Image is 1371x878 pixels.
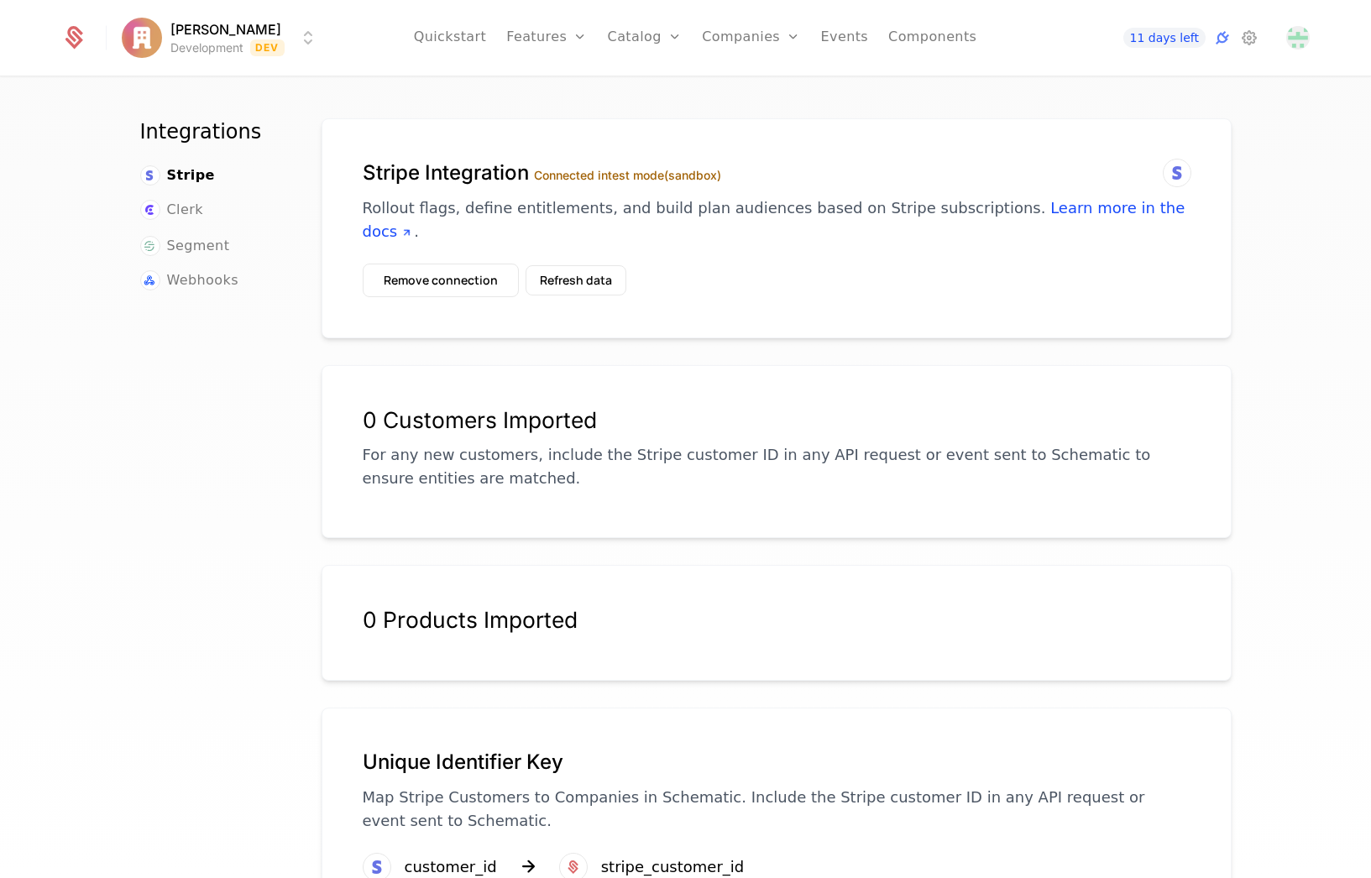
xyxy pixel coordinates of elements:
a: Settings [1239,28,1259,48]
span: Clerk [167,200,203,220]
div: 0 Products Imported [363,606,1190,633]
p: For any new customers, include the Stripe customer ID in any API request or event sent to Schemat... [363,443,1190,490]
span: Dev [250,39,285,56]
button: Select environment [127,19,318,56]
span: Stripe [167,165,215,186]
span: [PERSON_NAME] [170,19,281,39]
label: Connected in test mode (sandbox) [534,168,721,182]
div: Development [170,39,243,56]
a: 11 days left [1123,28,1206,48]
img: Marcin Więcek [1286,26,1310,50]
div: 0 Customers Imported [363,406,1190,433]
nav: Main [140,118,281,291]
a: Webhooks [140,270,238,290]
h1: Unique Identifier Key [363,749,1190,776]
span: Segment [167,236,230,256]
a: Segment [140,236,230,256]
a: Clerk [140,200,203,220]
span: Webhooks [167,270,238,290]
a: Integrations [1212,28,1232,48]
p: Rollout flags, define entitlements, and build plan audiences based on Stripe subscriptions. . [363,196,1190,243]
p: Map Stripe Customers to Companies in Schematic. Include the Stripe customer ID in any API request... [363,786,1190,833]
h1: Stripe Integration [363,159,1190,186]
img: Marcin Więcek [122,18,162,58]
button: Refresh data [526,265,626,295]
button: Open user button [1286,26,1310,50]
a: Stripe [140,165,215,186]
h1: Integrations [140,118,281,145]
button: Remove connection [363,264,519,297]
